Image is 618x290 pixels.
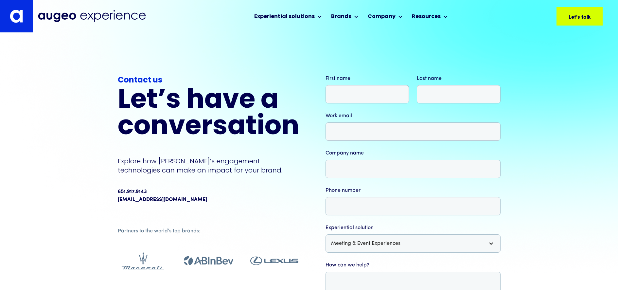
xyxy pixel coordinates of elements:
[118,196,207,204] a: [EMAIL_ADDRESS][DOMAIN_NAME]
[118,227,299,235] div: Partners to the world’s top brands:
[10,9,23,23] img: Augeo's "a" monogram decorative logo in white.
[249,250,299,271] img: Client logo who trusts Augeo to maximize engagement.
[38,10,146,22] img: Augeo Experience business unit full logo in midnight blue.
[118,188,147,196] div: 651.917.9143
[118,250,168,271] img: Client logo who trusts Augeo to maximize engagement.
[417,75,501,82] label: Last name
[184,250,234,271] img: Client logo who trusts Augeo to maximize engagement.
[118,88,299,141] h2: Let’s have a conversation
[412,13,441,21] div: Resources
[326,187,501,194] label: Phone number
[556,7,603,26] a: Let's talk
[368,13,396,21] div: Company
[326,234,501,253] div: Meeting & Event Experiences
[118,75,299,86] div: Contact us
[326,149,501,157] label: Company name
[331,13,351,21] div: Brands
[331,240,400,247] div: Meeting & Event Experiences
[326,112,501,120] label: Work email
[326,75,409,82] label: First name
[118,156,299,175] p: Explore how [PERSON_NAME]’s engagement technologies can make an impact for your brand.
[326,224,501,232] label: Experiential solution
[326,261,501,269] label: How can we help?
[254,13,315,21] div: Experiential solutions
